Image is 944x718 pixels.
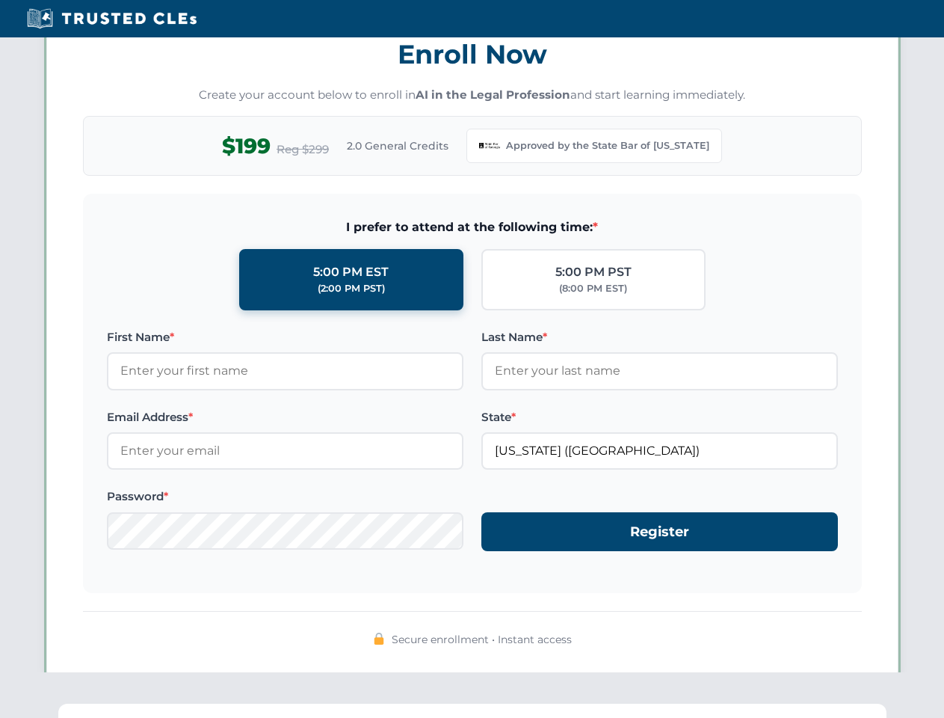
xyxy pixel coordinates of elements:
[347,138,448,154] span: 2.0 General Credits
[481,512,838,552] button: Register
[22,7,201,30] img: Trusted CLEs
[481,408,838,426] label: State
[107,408,463,426] label: Email Address
[481,432,838,470] input: Georgia (GA)
[392,631,572,648] span: Secure enrollment • Instant access
[107,488,463,506] label: Password
[222,129,271,163] span: $199
[313,263,389,282] div: 5:00 PM EST
[83,87,862,104] p: Create your account below to enroll in and start learning immediately.
[416,88,570,102] strong: AI in the Legal Profession
[559,281,627,296] div: (8:00 PM EST)
[373,633,385,645] img: 🔒
[555,263,632,282] div: 5:00 PM PST
[277,141,329,159] span: Reg $299
[481,352,838,390] input: Enter your last name
[107,352,463,390] input: Enter your first name
[479,135,500,156] img: Georgia Bar
[107,328,463,346] label: First Name
[83,31,862,78] h3: Enroll Now
[318,281,385,296] div: (2:00 PM PST)
[481,328,838,346] label: Last Name
[107,432,463,470] input: Enter your email
[506,138,709,153] span: Approved by the State Bar of [US_STATE]
[107,218,838,237] span: I prefer to attend at the following time:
